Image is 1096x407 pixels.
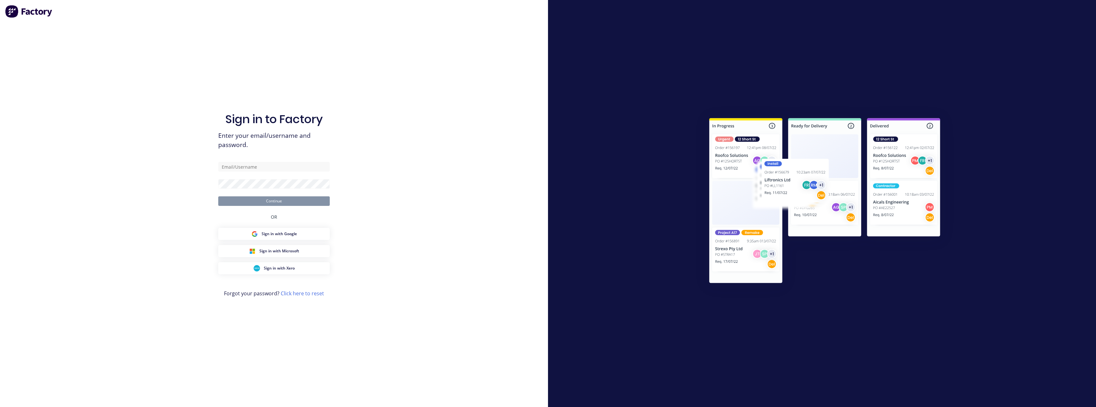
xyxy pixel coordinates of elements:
img: Sign in [695,105,954,298]
button: Microsoft Sign inSign in with Microsoft [218,245,330,257]
button: Continue [218,196,330,206]
span: Enter your email/username and password. [218,131,330,150]
img: Xero Sign in [254,265,260,271]
button: Google Sign inSign in with Google [218,228,330,240]
span: Sign in with Google [262,231,297,237]
img: Microsoft Sign in [249,248,256,254]
span: Forgot your password? [224,290,324,297]
span: Sign in with Microsoft [259,248,299,254]
img: Factory [5,5,53,18]
span: Sign in with Xero [264,265,295,271]
input: Email/Username [218,162,330,172]
button: Xero Sign inSign in with Xero [218,262,330,274]
a: Click here to reset [281,290,324,297]
h1: Sign in to Factory [225,112,323,126]
img: Google Sign in [251,231,258,237]
div: OR [271,206,277,228]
